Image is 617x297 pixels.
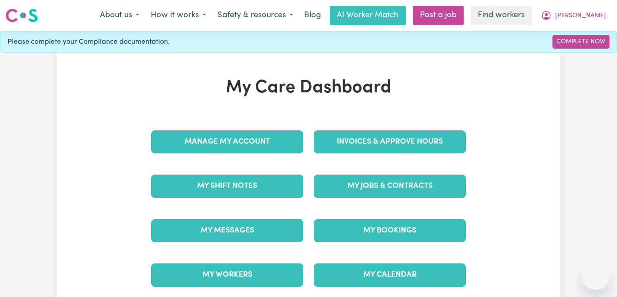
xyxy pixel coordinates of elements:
button: How it works [145,6,212,25]
button: Safety & resources [212,6,299,25]
a: Complete Now [552,35,609,49]
a: AI Worker Match [330,6,406,25]
a: Post a job [413,6,464,25]
a: My Jobs & Contracts [314,175,466,198]
a: Find workers [471,6,532,25]
h1: My Care Dashboard [146,77,471,99]
a: My Shift Notes [151,175,303,198]
a: Manage My Account [151,130,303,153]
button: About us [94,6,145,25]
span: Please complete your Compliance documentation. [8,37,170,47]
a: My Messages [151,219,303,242]
iframe: Button to launch messaging window [582,262,610,290]
span: [PERSON_NAME] [555,11,606,21]
a: Invoices & Approve Hours [314,130,466,153]
a: My Workers [151,263,303,286]
a: My Bookings [314,219,466,242]
a: Careseekers logo [5,5,38,26]
img: Careseekers logo [5,8,38,23]
button: My Account [535,6,612,25]
a: My Calendar [314,263,466,286]
a: Blog [299,6,326,25]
